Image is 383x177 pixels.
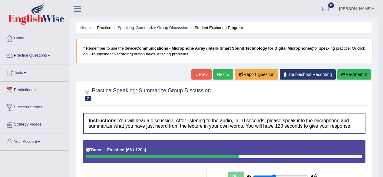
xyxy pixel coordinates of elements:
a: Speaking: Summarize Group Discussion [117,25,188,30]
a: Predictions [0,82,69,97]
a: Practice Questions [0,47,69,62]
b: 66 / 120s [127,147,145,152]
b: ( [126,147,127,152]
a: « Prev [191,69,211,80]
h2: Practice Speaking: Summarize Group Discussion [83,86,211,101]
h5: Timer — [86,148,146,152]
a: Tests [0,64,69,80]
a: Success Stories [0,99,69,114]
a: Troubleshoot Recording [280,69,336,80]
a: Home [0,30,69,45]
button: Re-Attempt [337,69,371,80]
b: Instructions: [89,118,118,123]
a: Home [80,25,91,30]
button: Report Question [235,69,278,80]
b: Finished [107,147,125,152]
a: Next » [213,69,233,80]
a: Strategy Videos [0,116,69,131]
blockquote: * Remember to use the device for speaking practice. Or click on [Troubleshoot Recording] button b... [76,39,372,63]
li: Practice [92,25,111,31]
span: 7 [85,96,91,101]
span: 0 [328,2,334,8]
h4: You will hear a discussion. After listening to the audio, in 10 seconds, please speak into the mi... [83,113,365,133]
b: Communications - Microphone Array (Intel® Smart Sound Technology for Digital Microphones) [136,46,313,51]
a: Your Account [0,133,69,149]
b: ) [145,147,146,152]
li: Student Exchange Program [189,25,243,31]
